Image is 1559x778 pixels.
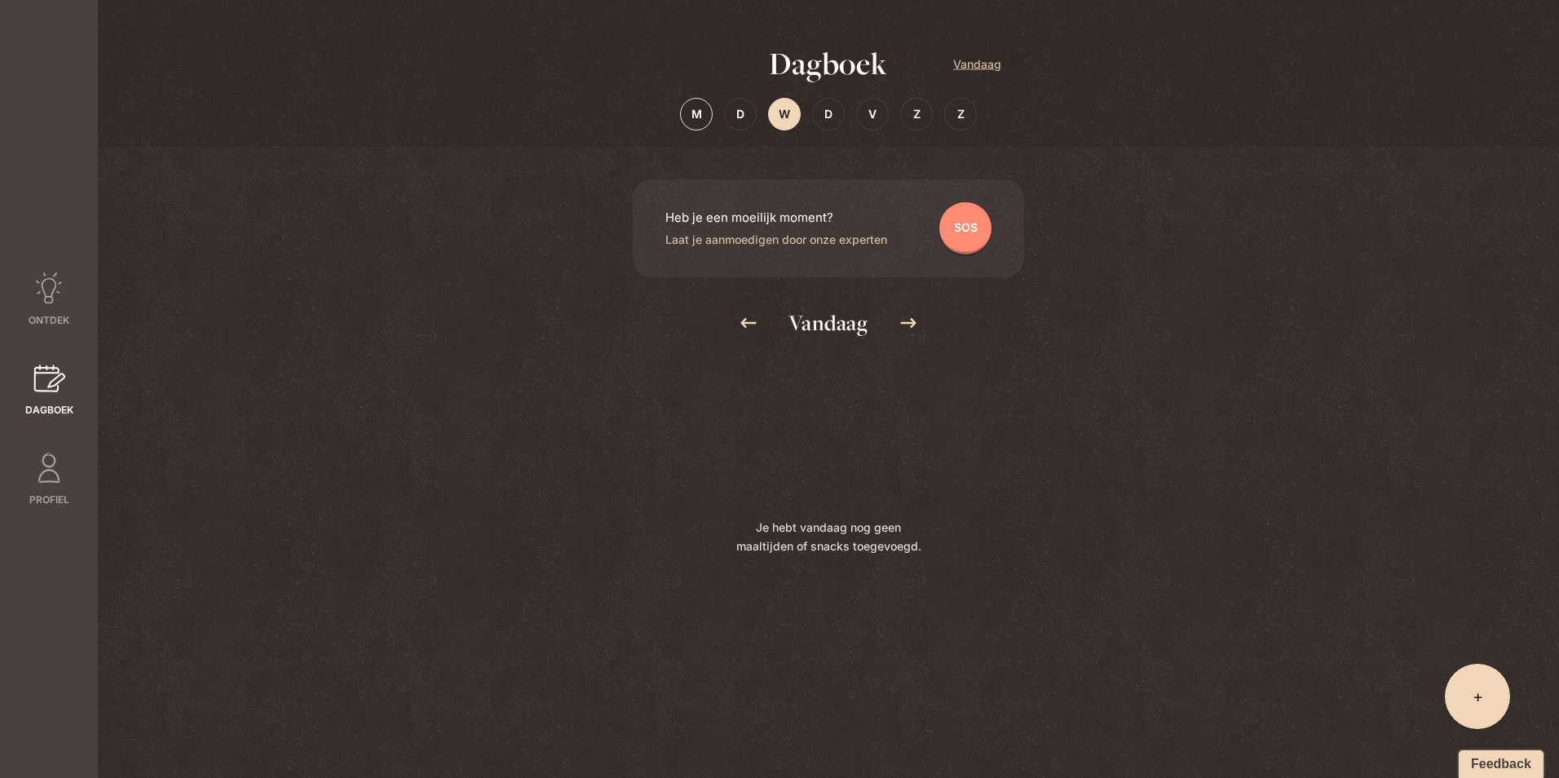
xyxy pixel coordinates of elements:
[824,104,832,123] span: D
[29,313,69,328] span: Ontdek
[953,55,1001,73] span: Vandaag
[779,104,790,123] span: W
[665,208,887,227] p: Heb je een moeilijk moment?
[939,202,991,254] div: SOS
[665,230,887,249] p: Laat je aanmoedigen door onze experten
[656,43,1001,85] h2: Dagboek
[731,518,926,581] p: Je hebt vandaag nog geen maaltijden of snacks toegevoegd.
[1451,745,1547,778] iframe: Ybug feedback widget
[29,493,69,507] span: Profiel
[736,104,744,123] span: D
[25,403,73,418] span: Dagboek
[1473,685,1483,708] span: +
[691,104,702,123] span: M
[913,104,921,123] span: Z
[788,310,868,335] span: Vandaag
[957,104,965,123] span: Z
[868,104,877,123] span: V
